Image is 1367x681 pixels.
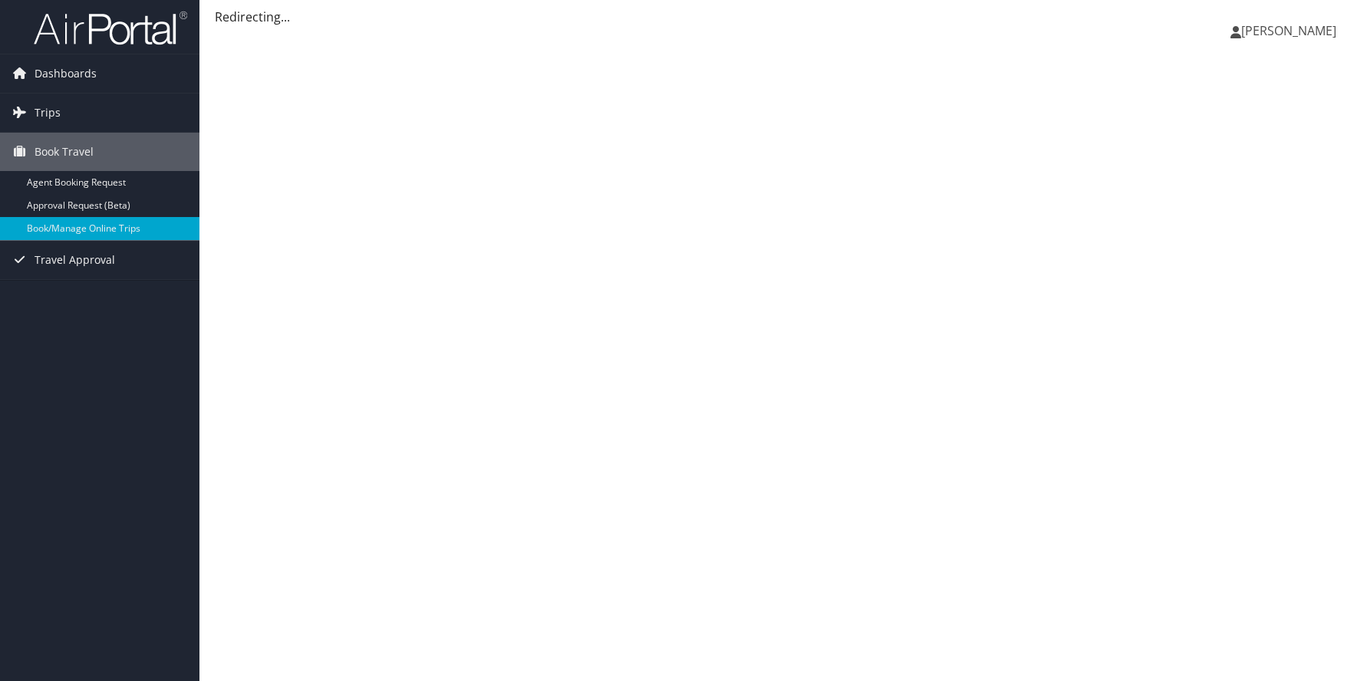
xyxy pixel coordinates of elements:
img: airportal-logo.png [34,10,187,46]
span: Book Travel [35,133,94,171]
span: [PERSON_NAME] [1241,22,1336,39]
span: Travel Approval [35,241,115,279]
div: Redirecting... [215,8,1352,26]
span: Dashboards [35,54,97,93]
a: [PERSON_NAME] [1230,8,1352,54]
span: Trips [35,94,61,132]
